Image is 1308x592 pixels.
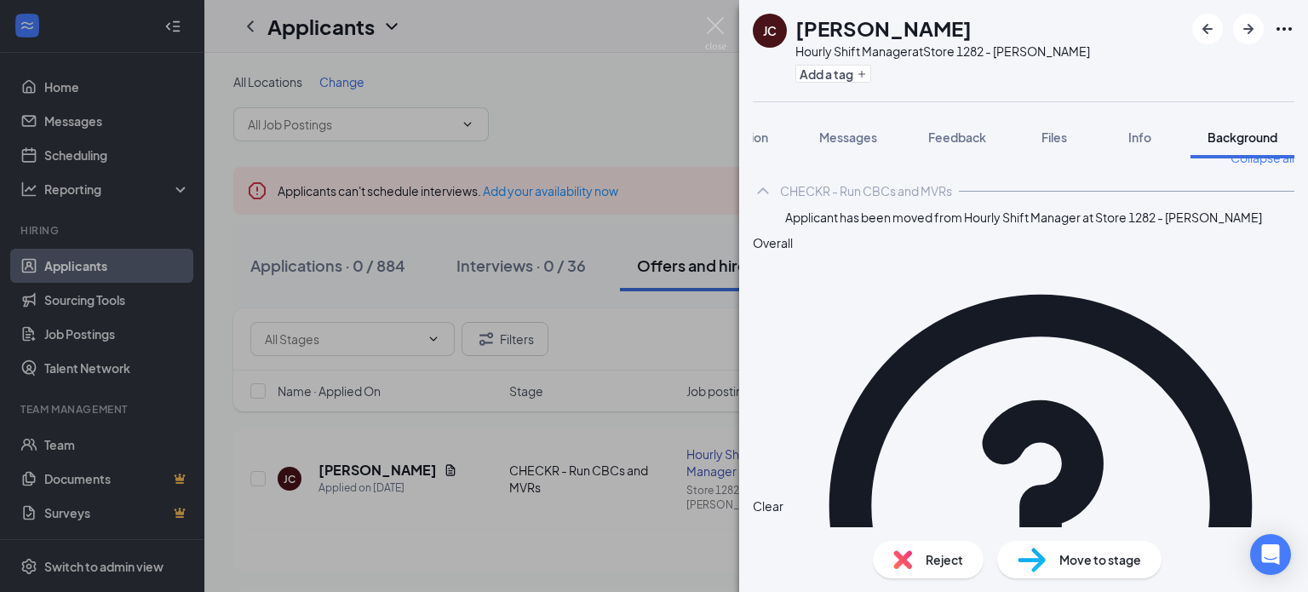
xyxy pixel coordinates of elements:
[1208,129,1277,145] span: Background
[1059,550,1141,569] span: Move to stage
[1041,129,1067,145] span: Files
[795,14,972,43] h1: [PERSON_NAME]
[926,550,963,569] span: Reject
[1250,534,1291,575] div: Open Intercom Messenger
[795,43,1090,60] div: Hourly Shift Manager at Store 1282 - [PERSON_NAME]
[857,69,867,79] svg: Plus
[753,497,783,515] span: Clear
[780,182,952,199] div: CHECKR - Run CBCs and MVRs
[1128,129,1151,145] span: Info
[753,181,773,201] svg: ChevronUp
[753,235,793,250] span: Overall
[785,208,1262,227] span: Applicant has been moved from Hourly Shift Manager at Store 1282 - [PERSON_NAME]
[1233,14,1264,44] button: ArrowRight
[795,65,871,83] button: PlusAdd a tag
[819,129,877,145] span: Messages
[763,22,777,39] div: JC
[1197,19,1218,39] svg: ArrowLeftNew
[1238,19,1259,39] svg: ArrowRight
[1274,19,1294,39] svg: Ellipses
[1192,14,1223,44] button: ArrowLeftNew
[928,129,986,145] span: Feedback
